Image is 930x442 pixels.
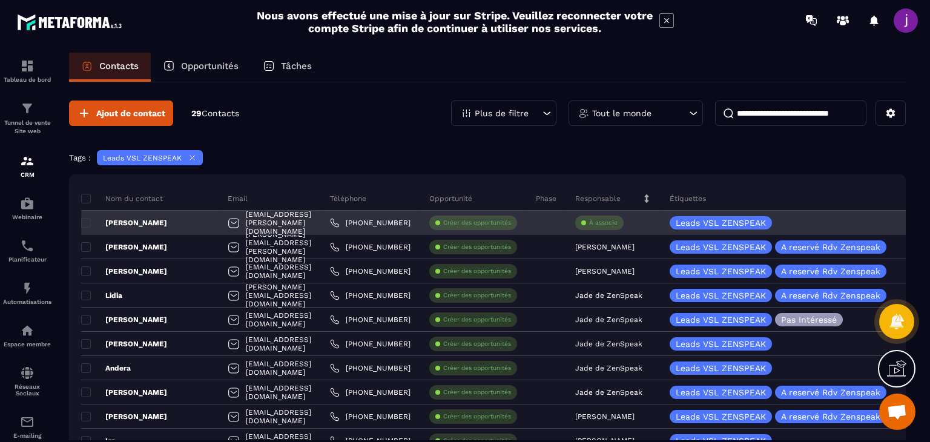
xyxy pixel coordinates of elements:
[81,388,167,397] p: [PERSON_NAME]
[281,61,312,71] p: Tâches
[676,219,766,227] p: Leads VSL ZENSPEAK
[330,291,411,300] a: [PHONE_NUMBER]
[575,340,642,348] p: Jade de ZenSpeak
[81,266,167,276] p: [PERSON_NAME]
[575,194,621,203] p: Responsable
[3,383,51,397] p: Réseaux Sociaux
[3,50,51,92] a: formationformationTableau de bord
[20,323,35,338] img: automations
[443,340,511,348] p: Créer des opportunités
[81,412,167,421] p: [PERSON_NAME]
[429,194,472,203] p: Opportunité
[3,432,51,439] p: E-mailing
[81,363,131,373] p: Andera
[20,101,35,116] img: formation
[3,214,51,220] p: Webinaire
[3,314,51,357] a: automationsautomationsEspace membre
[676,388,766,397] p: Leads VSL ZENSPEAK
[3,76,51,83] p: Tableau de bord
[781,315,837,324] p: Pas Intéressé
[443,364,511,372] p: Créer des opportunités
[781,267,880,275] p: A reservé Rdv Zenspeak
[443,267,511,275] p: Créer des opportunités
[69,53,151,82] a: Contacts
[251,53,324,82] a: Tâches
[17,11,126,33] img: logo
[202,108,239,118] span: Contacts
[443,412,511,421] p: Créer des opportunités
[443,315,511,324] p: Créer des opportunités
[575,291,642,300] p: Jade de ZenSpeak
[81,339,167,349] p: [PERSON_NAME]
[69,153,91,162] p: Tags :
[879,394,915,430] div: Ouvrir le chat
[81,291,122,300] p: Lidia
[575,364,642,372] p: Jade de ZenSpeak
[3,272,51,314] a: automationsautomationsAutomatisations
[20,415,35,429] img: email
[589,219,618,227] p: À associe
[443,388,511,397] p: Créer des opportunités
[20,154,35,168] img: formation
[69,101,173,126] button: Ajout de contact
[330,266,411,276] a: [PHONE_NUMBER]
[676,291,766,300] p: Leads VSL ZENSPEAK
[330,339,411,349] a: [PHONE_NUMBER]
[3,341,51,348] p: Espace membre
[330,388,411,397] a: [PHONE_NUMBER]
[256,9,653,35] h2: Nous avons effectué une mise à jour sur Stripe. Veuillez reconnecter votre compte Stripe afin de ...
[3,119,51,136] p: Tunnel de vente Site web
[3,145,51,187] a: formationformationCRM
[475,109,529,117] p: Plus de filtre
[781,412,880,421] p: A reservé Rdv Zenspeak
[99,61,139,71] p: Contacts
[330,242,411,252] a: [PHONE_NUMBER]
[81,218,167,228] p: [PERSON_NAME]
[3,357,51,406] a: social-networksocial-networkRéseaux Sociaux
[20,239,35,253] img: scheduler
[81,315,167,325] p: [PERSON_NAME]
[676,412,766,421] p: Leads VSL ZENSPEAK
[330,194,366,203] p: Téléphone
[3,171,51,178] p: CRM
[330,412,411,421] a: [PHONE_NUMBER]
[228,194,248,203] p: Email
[575,243,635,251] p: [PERSON_NAME]
[676,364,766,372] p: Leads VSL ZENSPEAK
[443,291,511,300] p: Créer des opportunités
[81,242,167,252] p: [PERSON_NAME]
[592,109,651,117] p: Tout le monde
[3,187,51,229] a: automationsautomationsWebinaire
[20,59,35,73] img: formation
[443,243,511,251] p: Créer des opportunités
[20,196,35,211] img: automations
[103,154,182,162] p: Leads VSL ZENSPEAK
[575,388,642,397] p: Jade de ZenSpeak
[575,315,642,324] p: Jade de ZenSpeak
[330,315,411,325] a: [PHONE_NUMBER]
[676,267,766,275] p: Leads VSL ZENSPEAK
[96,107,165,119] span: Ajout de contact
[151,53,251,82] a: Opportunités
[781,291,880,300] p: A reservé Rdv Zenspeak
[781,388,880,397] p: A reservé Rdv Zenspeak
[81,194,163,203] p: Nom du contact
[3,92,51,145] a: formationformationTunnel de vente Site web
[330,363,411,373] a: [PHONE_NUMBER]
[443,219,511,227] p: Créer des opportunités
[3,299,51,305] p: Automatisations
[676,315,766,324] p: Leads VSL ZENSPEAK
[3,256,51,263] p: Planificateur
[191,108,239,119] p: 29
[536,194,556,203] p: Phase
[181,61,239,71] p: Opportunités
[676,340,766,348] p: Leads VSL ZENSPEAK
[3,229,51,272] a: schedulerschedulerPlanificateur
[575,267,635,275] p: [PERSON_NAME]
[330,218,411,228] a: [PHONE_NUMBER]
[20,366,35,380] img: social-network
[670,194,706,203] p: Étiquettes
[676,243,766,251] p: Leads VSL ZENSPEAK
[20,281,35,295] img: automations
[781,243,880,251] p: A reservé Rdv Zenspeak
